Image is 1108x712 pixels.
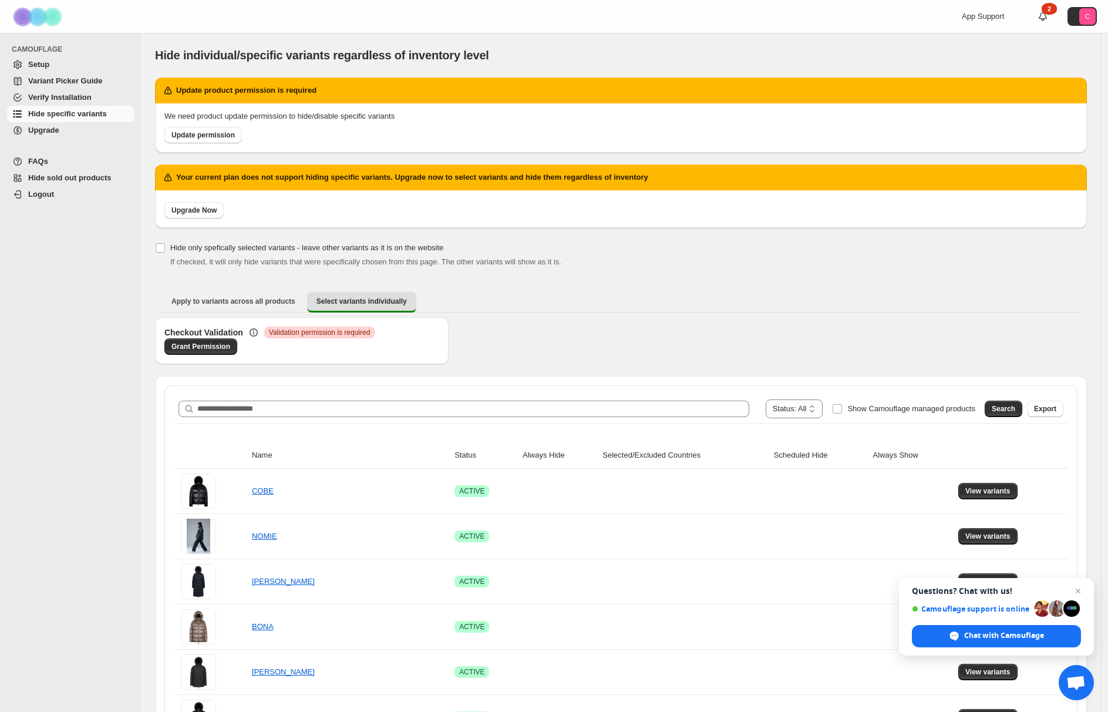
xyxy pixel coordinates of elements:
span: ACTIVE [459,532,484,541]
button: View variants [958,573,1018,590]
a: [PERSON_NAME] [252,667,315,676]
span: Show Camouflage managed products [847,404,975,413]
span: Variant Picker Guide [28,76,102,85]
span: Close chat [1071,584,1085,598]
span: View variants [965,577,1011,586]
span: ACTIVE [459,486,484,496]
a: Update permission [164,127,242,143]
span: Setup [28,60,49,69]
span: Verify Installation [28,93,92,102]
div: Chat with Camouflage [912,625,1081,647]
span: Logout [28,190,54,199]
th: Selected/Excluded Countries [599,442,770,469]
span: View variants [965,667,1011,677]
a: BONA [252,622,274,631]
div: Open chat [1059,665,1094,700]
button: View variants [958,483,1018,499]
a: [PERSON_NAME] [252,577,315,586]
a: NOMIE [252,532,277,540]
span: Hide sold out products [28,173,112,182]
h3: Checkout Validation [164,327,243,338]
span: If checked, it will only hide variants that were specifically chosen from this page. The other va... [170,257,561,266]
span: Hide individual/specific variants regardless of inventory level [155,49,489,62]
span: Select variants individually [316,297,407,306]
a: FAQs [7,153,134,170]
span: ACTIVE [459,667,484,677]
span: Hide only spefically selected variants - leave other variants as it is on the website [170,243,443,252]
h2: Your current plan does not support hiding specific variants. Upgrade now to select variants and h... [176,172,648,183]
th: Always Show [870,442,955,469]
th: Always Hide [519,442,599,469]
span: Upgrade [28,126,59,135]
a: Setup [7,56,134,73]
a: COBE [252,486,274,495]
span: Search [992,404,1015,414]
a: Variant Picker Guide [7,73,134,89]
h2: Update product permission is required [176,85,316,96]
span: View variants [965,532,1011,541]
span: Export [1034,404,1056,414]
span: Update permission [171,130,235,140]
span: We need product update permission to hide/disable specific variants [164,112,395,120]
span: Hide specific variants [28,109,107,118]
a: Upgrade Now [164,202,224,219]
button: Export [1027,401,1063,417]
span: View variants [965,486,1011,496]
span: App Support [962,12,1004,21]
span: Camouflage support is online [912,604,1030,613]
button: Avatar with initials C [1067,7,1097,26]
a: Logout [7,186,134,203]
span: CAMOUFLAGE [12,45,135,54]
span: Avatar with initials C [1079,8,1096,25]
span: Grant Permission [171,342,230,351]
span: ACTIVE [459,577,484,586]
span: Validation permission is required [269,328,371,337]
img: LUNA [181,564,216,599]
a: Hide sold out products [7,170,134,186]
th: Scheduled Hide [770,442,870,469]
a: Grant Permission [164,338,237,355]
a: Verify Installation [7,89,134,106]
button: View variants [958,528,1018,545]
a: Upgrade [7,122,134,139]
div: 2 [1042,3,1057,15]
th: Status [451,442,519,469]
th: Name [248,442,451,469]
button: View variants [958,664,1018,680]
span: FAQs [28,157,48,166]
button: Search [985,401,1022,417]
span: Chat with Camouflage [964,630,1044,641]
a: 2 [1037,11,1049,22]
button: Select variants individually [307,292,416,313]
a: Hide specific variants [7,106,134,122]
span: Questions? Chat with us! [912,586,1081,596]
span: ACTIVE [459,622,484,632]
span: Upgrade Now [171,206,217,215]
img: Camouflage [9,1,68,33]
text: C [1085,13,1090,20]
span: Apply to variants across all products [171,297,295,306]
button: Apply to variants across all products [162,292,305,311]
